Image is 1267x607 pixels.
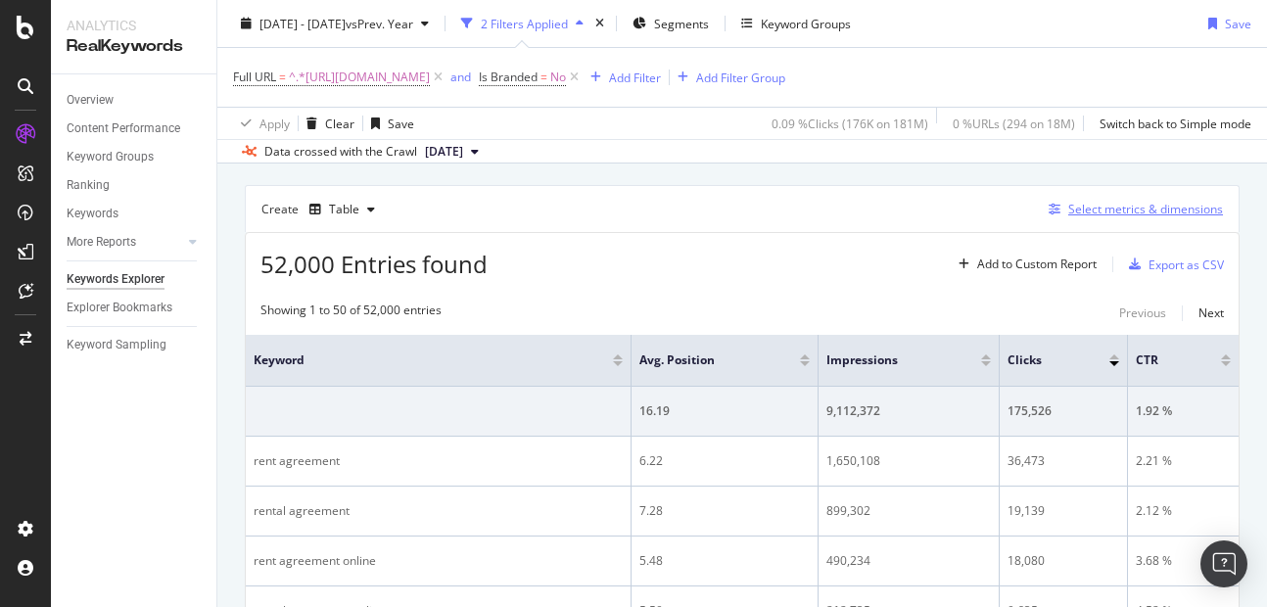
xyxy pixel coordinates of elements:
[1136,502,1231,520] div: 2.12 %
[363,108,414,139] button: Save
[977,258,1097,270] div: Add to Custom Report
[450,68,471,86] button: and
[479,69,538,85] span: Is Branded
[1008,402,1119,420] div: 175,526
[67,118,180,139] div: Content Performance
[233,69,276,85] span: Full URL
[1068,201,1223,217] div: Select metrics & dimensions
[233,8,437,39] button: [DATE] - [DATE]vsPrev. Year
[254,351,584,369] span: Keyword
[1100,115,1251,131] div: Switch back to Simple mode
[826,402,991,420] div: 9,112,372
[1008,351,1080,369] span: Clicks
[450,69,471,85] div: and
[639,502,810,520] div: 7.28
[259,115,290,131] div: Apply
[67,175,203,196] a: Ranking
[67,232,183,253] a: More Reports
[639,452,810,470] div: 6.22
[254,552,623,570] div: rent agreement online
[346,15,413,31] span: vs Prev. Year
[67,147,203,167] a: Keyword Groups
[299,108,354,139] button: Clear
[1041,198,1223,221] button: Select metrics & dimensions
[696,69,785,85] div: Add Filter Group
[67,16,201,35] div: Analytics
[425,143,463,161] span: 2025 Sep. 1st
[67,90,203,111] a: Overview
[67,269,164,290] div: Keywords Explorer
[1008,552,1119,570] div: 18,080
[1225,15,1251,31] div: Save
[302,194,383,225] button: Table
[670,66,785,89] button: Add Filter Group
[826,552,991,570] div: 490,234
[264,143,417,161] div: Data crossed with the Crawl
[67,298,172,318] div: Explorer Bookmarks
[1200,8,1251,39] button: Save
[388,115,414,131] div: Save
[761,15,851,31] div: Keyword Groups
[254,502,623,520] div: rental agreement
[1136,402,1231,420] div: 1.92 %
[540,69,547,85] span: =
[1119,304,1166,321] div: Previous
[1136,452,1231,470] div: 2.21 %
[329,204,359,215] div: Table
[67,118,203,139] a: Content Performance
[67,35,201,58] div: RealKeywords
[67,335,203,355] a: Keyword Sampling
[67,232,136,253] div: More Reports
[67,269,203,290] a: Keywords Explorer
[1136,351,1192,369] span: CTR
[550,64,566,91] span: No
[67,298,203,318] a: Explorer Bookmarks
[625,8,717,39] button: Segments
[1008,452,1119,470] div: 36,473
[609,69,661,85] div: Add Filter
[453,8,591,39] button: 2 Filters Applied
[1121,249,1224,280] button: Export as CSV
[953,115,1075,131] div: 0 % URLs ( 294 on 18M )
[279,69,286,85] span: =
[583,66,661,89] button: Add Filter
[325,115,354,131] div: Clear
[1008,502,1119,520] div: 19,139
[260,248,488,280] span: 52,000 Entries found
[772,115,928,131] div: 0.09 % Clicks ( 176K on 181M )
[1149,257,1224,273] div: Export as CSV
[1198,302,1224,325] button: Next
[417,140,487,163] button: [DATE]
[639,351,771,369] span: Avg. Position
[233,108,290,139] button: Apply
[826,502,991,520] div: 899,302
[67,335,166,355] div: Keyword Sampling
[826,452,991,470] div: 1,650,108
[289,64,430,91] span: ^.*[URL][DOMAIN_NAME]
[67,204,203,224] a: Keywords
[67,147,154,167] div: Keyword Groups
[481,15,568,31] div: 2 Filters Applied
[260,302,442,325] div: Showing 1 to 50 of 52,000 entries
[67,204,118,224] div: Keywords
[1198,304,1224,321] div: Next
[67,90,114,111] div: Overview
[733,8,859,39] button: Keyword Groups
[1119,302,1166,325] button: Previous
[261,194,383,225] div: Create
[591,14,608,33] div: times
[1136,552,1231,570] div: 3.68 %
[1200,540,1247,587] div: Open Intercom Messenger
[639,402,810,420] div: 16.19
[67,175,110,196] div: Ranking
[1092,108,1251,139] button: Switch back to Simple mode
[254,452,623,470] div: rent agreement
[259,15,346,31] span: [DATE] - [DATE]
[654,15,709,31] span: Segments
[951,249,1097,280] button: Add to Custom Report
[639,552,810,570] div: 5.48
[826,351,952,369] span: Impressions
